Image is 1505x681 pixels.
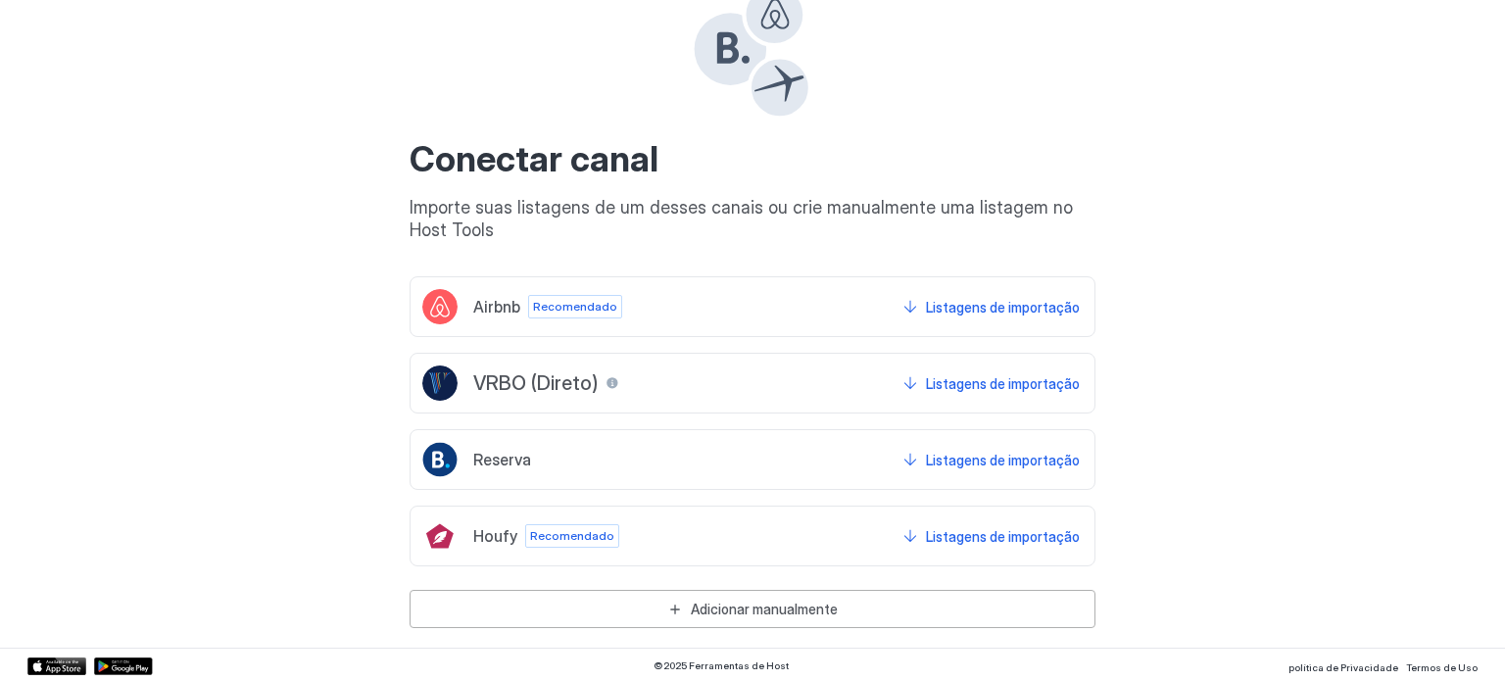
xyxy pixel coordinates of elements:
font: Adicionar manualmente [691,601,838,617]
font: VRBO (Direto) [473,371,598,395]
a: Loja de aplicativos [27,657,86,675]
font: Conectar canal [410,137,658,180]
font: política de Privacidade [1288,661,1398,673]
a: Termos de Uso [1406,656,1478,676]
font: 2025 Ferramentas de Host [663,659,789,671]
font: Importe suas listagens de um desses canais ou crie manualmente uma listagem no Host Tools [410,197,1078,240]
button: Listagens de importação [899,289,1083,324]
button: Listagens de importação [899,365,1083,401]
button: Listagens de importação [899,518,1083,554]
font: Listagens de importação [926,452,1080,468]
font: Listagens de importação [926,528,1080,545]
font: © [654,659,663,671]
font: Houfy [473,526,517,546]
a: Loja Google Play [94,657,153,675]
font: Listagens de importação [926,375,1080,392]
a: política de Privacidade [1288,656,1398,676]
font: Termos de Uso [1406,661,1478,673]
font: Listagens de importação [926,299,1080,316]
button: Listagens de importação [899,442,1083,477]
font: Reserva [473,450,531,469]
font: Recomendado [530,528,614,543]
button: Adicionar manualmente [410,590,1095,628]
font: Airbnb [473,297,520,316]
font: Recomendado [533,299,617,314]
